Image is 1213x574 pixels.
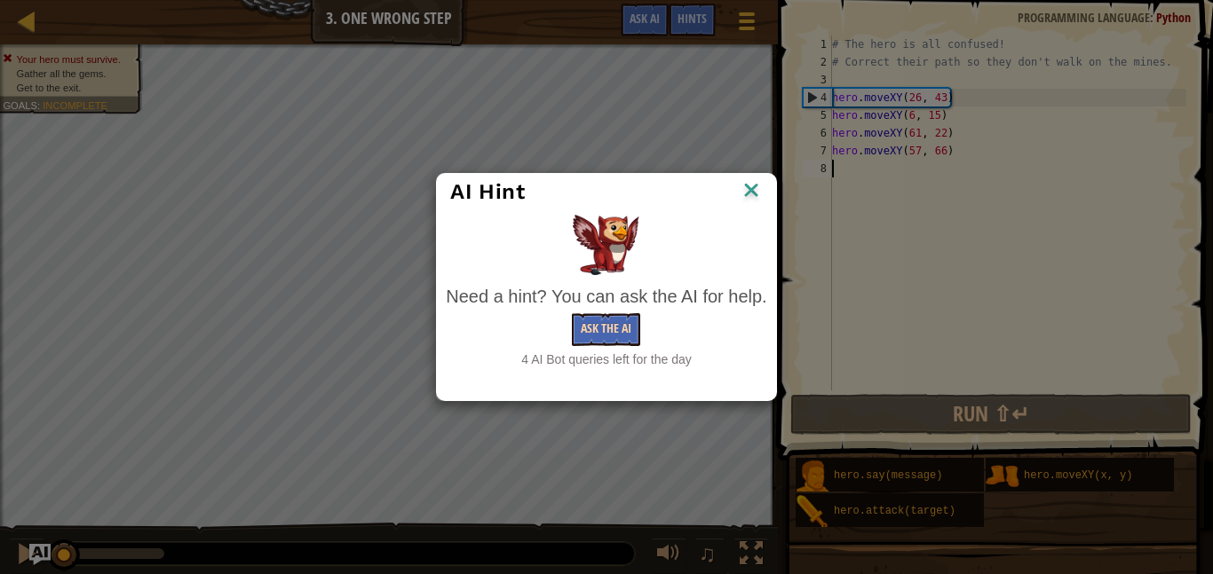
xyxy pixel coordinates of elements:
img: AI Hint Animal [573,215,639,275]
div: 4 AI Bot queries left for the day [446,350,766,368]
span: AI Hint [450,179,525,204]
img: IconClose.svg [740,178,763,205]
div: Need a hint? You can ask the AI for help. [446,284,766,310]
button: Ask the AI [572,313,640,346]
